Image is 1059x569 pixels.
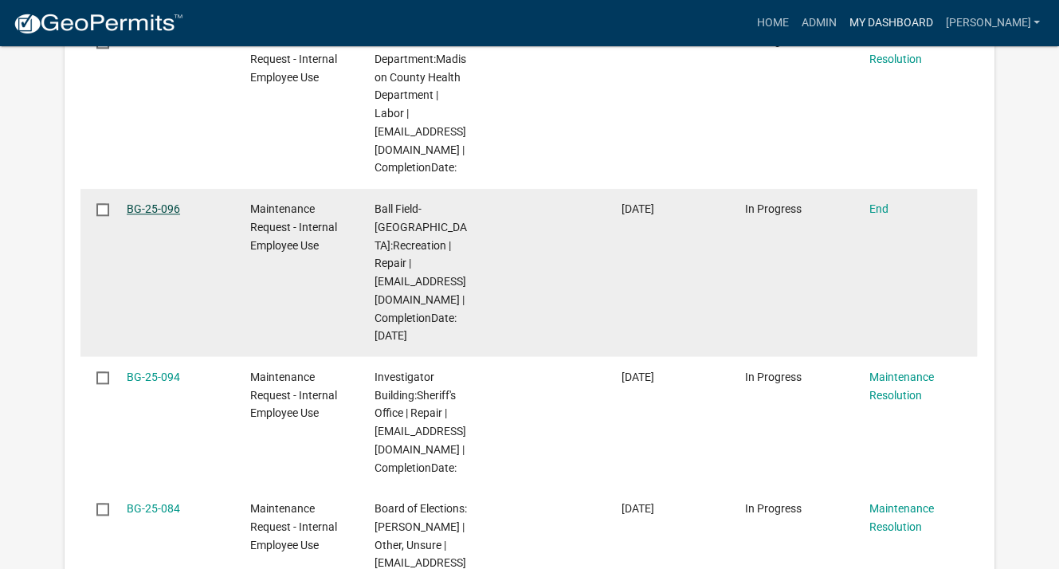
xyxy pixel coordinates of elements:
[745,202,802,215] span: In Progress
[745,34,802,47] span: In Progress
[374,371,465,474] span: Investigator Building:Sheriff's Office | Repair | pmetz@madisonco.us | CompletionDate:
[127,371,180,383] a: BG-25-094
[622,371,654,383] span: 09/05/2025
[842,8,939,38] a: My Dashboard
[250,202,337,252] span: Maintenance Request - Internal Employee Use
[939,8,1046,38] a: [PERSON_NAME]
[127,202,180,215] a: BG-25-096
[869,371,933,402] a: Maintenance Resolution
[745,371,802,383] span: In Progress
[622,502,654,515] span: 08/27/2025
[869,202,888,215] a: End
[745,502,802,515] span: In Progress
[127,34,180,47] a: BG-25-101
[622,202,654,215] span: 09/08/2025
[794,8,842,38] a: Admin
[869,34,933,65] a: Maintenance Resolution
[869,502,933,533] a: Maintenance Resolution
[250,34,337,84] span: Maintenance Request - Internal Employee Use
[374,202,466,342] span: Ball Field-Diamond Hill:Recreation | Repair | pmetz@madisonco.us | CompletionDate: 10/07/2025
[750,8,794,38] a: Home
[250,371,337,420] span: Maintenance Request - Internal Employee Use
[622,34,654,47] span: 09/10/2025
[127,502,180,515] a: BG-25-084
[250,502,337,551] span: Maintenance Request - Internal Employee Use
